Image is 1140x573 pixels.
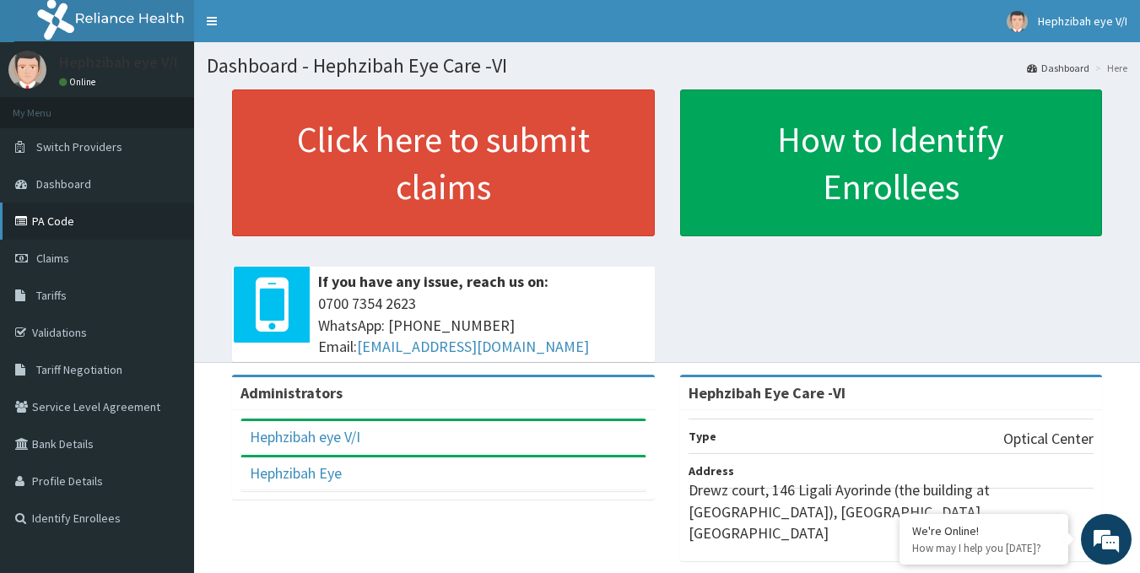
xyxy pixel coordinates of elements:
b: Address [689,463,734,478]
p: Optical Center [1003,428,1094,450]
span: 0700 7354 2623 WhatsApp: [PHONE_NUMBER] Email: [318,293,646,358]
a: Dashboard [1027,61,1089,75]
span: Tariff Negotiation [36,362,122,377]
strong: Hephzibah Eye Care -VI [689,383,846,403]
h1: Dashboard - Hephzibah Eye Care -VI [207,55,1127,77]
a: Hephzibah eye V/I [250,427,360,446]
div: Minimize live chat window [277,8,317,49]
span: We're online! [98,176,233,347]
textarea: Type your message and hit 'Enter' [8,388,321,447]
a: Hephzibah Eye [250,463,342,483]
p: Hephzibah eye V/I [59,55,178,70]
p: How may I help you today? [912,541,1056,555]
span: Switch Providers [36,139,122,154]
a: How to Identify Enrollees [680,89,1103,236]
b: Type [689,429,716,444]
b: If you have any issue, reach us on: [318,272,548,291]
span: Claims [36,251,69,266]
span: Tariffs [36,288,67,303]
b: Administrators [240,383,343,403]
p: Drewz court, 146 Ligali Ayorinde (the building at [GEOGRAPHIC_DATA]), [GEOGRAPHIC_DATA], [GEOGRAP... [689,479,1094,544]
div: We're Online! [912,523,1056,538]
a: Click here to submit claims [232,89,655,236]
div: Chat with us now [88,95,284,116]
a: Online [59,76,100,88]
span: Hephzibah eye V/I [1038,14,1127,29]
li: Here [1091,61,1127,75]
img: User Image [1007,11,1028,32]
img: User Image [8,51,46,89]
span: Dashboard [36,176,91,192]
a: [EMAIL_ADDRESS][DOMAIN_NAME] [357,337,589,356]
img: d_794563401_company_1708531726252_794563401 [31,84,68,127]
